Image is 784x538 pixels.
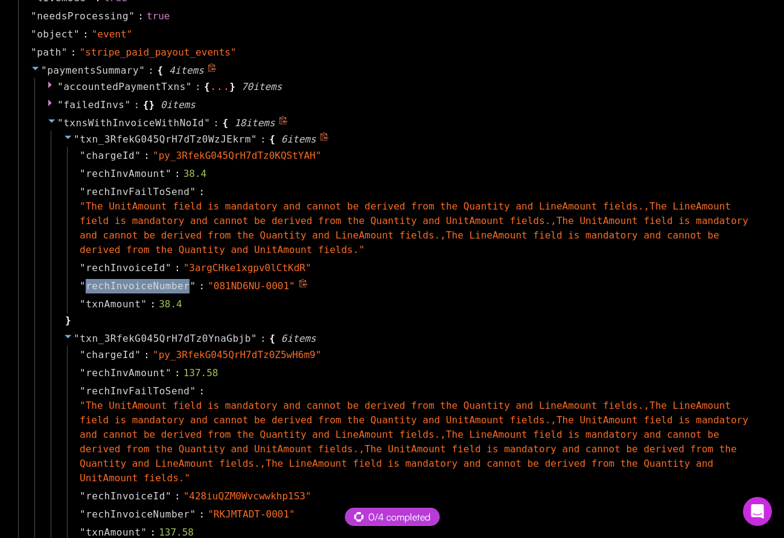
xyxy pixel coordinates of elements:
[63,81,186,92] span: accountedPaymentTxns
[86,279,190,293] span: rechInvoiceNumber
[80,349,86,360] span: "
[86,261,165,275] span: rechInvoiceId
[199,185,205,199] span: :
[183,262,311,274] span: " 3argCHke1xgpv0lCtKdR "
[86,384,190,399] span: rechInvFailToSend
[241,81,282,92] span: 70 item s
[80,133,251,145] span: txn_3RfekG045QrH7dTz0WzJEkrm
[86,348,135,362] span: chargeId
[57,99,63,110] span: "
[204,80,210,94] span: {
[86,489,165,504] span: rechInvoiceId
[743,497,772,526] div: Open Intercom Messenger
[269,132,275,147] span: {
[174,261,180,275] span: :
[190,186,196,197] span: "
[159,297,182,312] div: 38.4
[208,280,295,292] span: " 081ND6NU-0001 "
[195,80,201,94] span: :
[74,28,80,40] span: "
[80,280,86,292] span: "
[86,185,190,199] span: rechInvFailToSend
[31,46,37,58] span: "
[135,349,141,360] span: "
[165,490,171,502] span: "
[141,298,147,310] span: "
[139,65,145,76] span: "
[222,116,228,130] span: {
[279,116,290,130] span: Copy to clipboard
[269,331,275,346] span: {
[138,9,144,24] span: :
[31,10,37,22] span: "
[41,65,47,76] span: "
[71,45,77,60] span: :
[80,150,86,161] span: "
[80,298,86,310] span: "
[79,46,236,58] span: " stripe_paid_payout_events "
[229,80,235,94] span: }
[183,167,207,181] div: 38.4
[124,99,130,110] span: "
[134,98,140,112] span: :
[210,83,230,89] div: ...
[80,527,86,538] span: "
[80,367,86,379] span: "
[80,333,251,344] span: txn_3RfekG045QrH7dTz0YnaGbjb
[37,27,74,42] span: object
[153,150,321,161] span: " py_3RfekG045QrH7dTz0KQStYAH "
[190,385,196,397] span: "
[135,150,141,161] span: "
[190,508,196,520] span: "
[169,65,204,76] span: 4 item s
[208,63,218,78] span: Copy to clipboard
[199,279,205,293] span: :
[74,133,80,145] span: "
[80,262,86,274] span: "
[150,297,156,312] span: :
[208,508,295,520] span: " RKJMTADT-0001 "
[299,279,310,293] span: Copy to clipboard
[144,348,150,362] span: :
[80,186,86,197] span: "
[63,99,124,110] span: failedInvs
[129,10,135,22] span: "
[141,527,147,538] span: "
[57,117,63,129] span: "
[80,508,86,520] span: "
[165,367,171,379] span: "
[320,132,331,147] span: Copy to clipboard
[161,99,196,110] span: 0 item s
[183,366,218,380] div: 137.58
[213,116,219,130] span: :
[148,98,155,112] span: }
[199,507,205,522] span: :
[260,132,266,147] span: :
[186,81,192,92] span: "
[199,384,205,399] span: :
[62,46,68,58] span: "
[174,167,180,181] span: :
[47,65,139,76] span: paymentsSummary
[174,366,180,380] span: :
[153,349,321,360] span: " py_3RfekG045QrH7dTz0Z5wH6m9 "
[147,9,170,24] div: true
[157,63,163,78] span: {
[251,133,257,145] span: "
[234,117,275,129] span: 18 item s
[86,507,190,522] span: rechInvoiceNumber
[86,167,165,181] span: rechInvAmount
[281,133,316,145] span: 6 item s
[31,28,37,40] span: "
[251,333,257,344] span: "
[148,63,154,78] span: :
[80,200,748,255] span: " The UnitAmount field is mandatory and cannot be derived from the Quantity and LineAmount fields...
[165,168,171,179] span: "
[86,297,141,312] span: txnAmount
[92,28,132,40] span: " event "
[80,385,86,397] span: "
[80,168,86,179] span: "
[80,400,748,484] span: " The UnitAmount field is mandatory and cannot be derived from the Quantity and LineAmount fields...
[260,331,266,346] span: :
[37,9,129,24] span: needsProcessing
